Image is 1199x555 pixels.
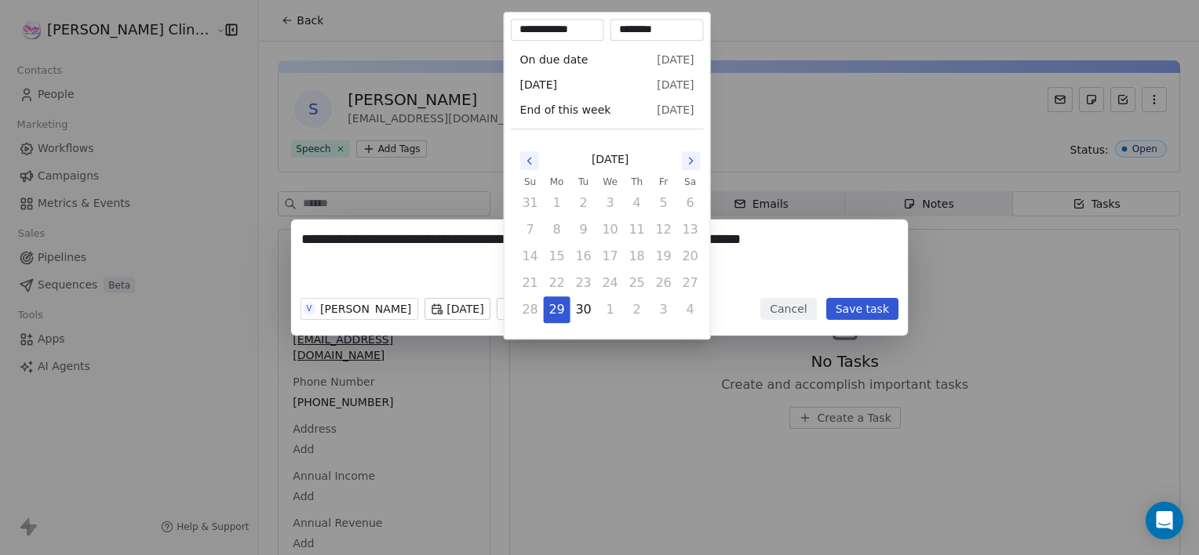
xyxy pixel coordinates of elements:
button: Wednesday, October 1st, 2025 [598,297,623,322]
button: Today, Monday, September 29th, 2025, selected [545,297,570,322]
button: Thursday, September 4th, 2025 [625,190,650,216]
span: [DATE] [657,52,694,67]
button: Monday, September 1st, 2025 [545,190,570,216]
button: Saturday, October 4th, 2025 [678,297,703,322]
button: Sunday, August 31st, 2025 [518,190,543,216]
button: Saturday, September 6th, 2025 [678,190,703,216]
span: [DATE] [657,102,694,118]
button: Sunday, September 21st, 2025 [518,270,543,296]
th: Thursday [624,174,651,190]
button: Tuesday, September 23rd, 2025 [571,270,596,296]
button: Friday, September 19th, 2025 [651,244,676,269]
button: Tuesday, September 30th, 2025 [571,297,596,322]
span: [DATE] [520,77,557,92]
button: Sunday, September 14th, 2025 [518,244,543,269]
button: Monday, September 8th, 2025 [545,217,570,242]
button: Saturday, September 13th, 2025 [678,217,703,242]
th: Friday [651,174,677,190]
button: Friday, September 26th, 2025 [651,270,676,296]
button: Tuesday, September 2nd, 2025 [571,190,596,216]
button: Sunday, September 7th, 2025 [518,217,543,242]
button: Wednesday, September 17th, 2025 [598,244,623,269]
span: [DATE] [657,77,694,92]
button: Thursday, October 2nd, 2025 [625,297,650,322]
button: Thursday, September 18th, 2025 [625,244,650,269]
button: Saturday, September 20th, 2025 [678,244,703,269]
button: Wednesday, September 24th, 2025 [598,270,623,296]
th: Monday [544,174,570,190]
th: Wednesday [597,174,624,190]
button: Go to the Next Month [682,151,701,170]
th: Tuesday [570,174,597,190]
button: Wednesday, September 3rd, 2025 [598,190,623,216]
span: [DATE] [592,151,629,168]
button: Wednesday, September 10th, 2025 [598,217,623,242]
th: Saturday [677,174,704,190]
table: September 2025 [517,174,704,323]
button: Friday, October 3rd, 2025 [651,297,676,322]
button: Go to the Previous Month [520,151,539,170]
button: Tuesday, September 9th, 2025 [571,217,596,242]
button: Saturday, September 27th, 2025 [678,270,703,296]
button: Tuesday, September 16th, 2025 [571,244,596,269]
button: Friday, September 12th, 2025 [651,217,676,242]
button: Thursday, September 25th, 2025 [625,270,650,296]
button: Thursday, September 11th, 2025 [625,217,650,242]
button: Monday, September 22nd, 2025 [545,270,570,296]
th: Sunday [517,174,544,190]
button: Monday, September 15th, 2025 [545,244,570,269]
span: On due date [520,52,589,67]
button: Friday, September 5th, 2025 [651,190,676,216]
button: Sunday, September 28th, 2025 [518,297,543,322]
span: End of this week [520,102,611,118]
